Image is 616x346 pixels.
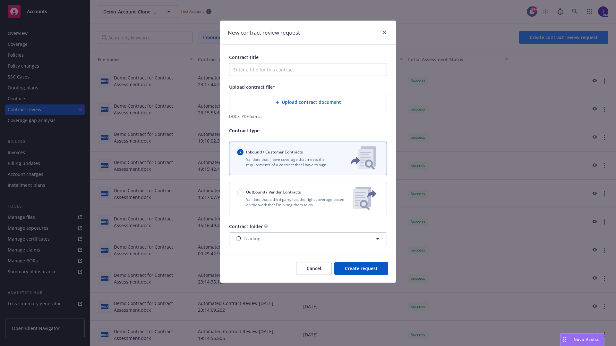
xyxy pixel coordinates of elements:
[307,265,321,271] span: Cancel
[229,84,275,90] span: Upload contract file*
[229,93,387,111] div: Upload contract document
[229,54,259,60] span: Contract title
[246,149,303,155] span: Inbound / Customer Contracts
[237,197,348,208] p: Validate that a third party has the right coverage based on the work that I'm hiring them to do
[334,262,388,275] button: Create request
[282,99,341,105] span: Upload contract document
[560,333,604,346] button: Nova Assist
[560,334,569,346] div: Drag to move
[229,182,387,215] button: Outbound / Vendor ContractsValidate that a third party has the right coverage based on the work t...
[244,235,264,242] span: Loading...
[229,223,263,229] span: Contract folder
[229,142,387,175] button: Inbound / Customer ContractsValidate that I have coverage that meets the requirements of a contra...
[228,29,300,37] h1: New contract review request
[237,189,244,195] input: Outbound / Vendor Contracts
[229,232,387,245] button: Loading...
[246,189,301,195] span: Outbound / Vendor Contracts
[296,262,332,275] button: Cancel
[345,265,378,271] span: Create request
[229,127,387,134] p: Contract type
[574,337,599,342] span: Nova Assist
[229,63,387,76] input: Enter a title for this contract
[229,114,387,119] div: DOCX, PDF format
[237,149,244,155] input: Inbound / Customer Contracts
[237,157,340,168] p: Validate that I have coverage that meets the requirements of a contract that I have to sign
[381,29,388,36] a: close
